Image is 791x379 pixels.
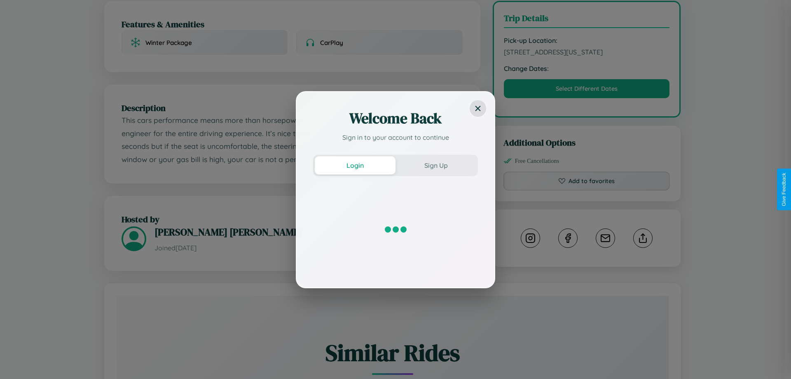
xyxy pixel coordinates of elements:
button: Login [315,156,395,174]
h2: Welcome Back [313,108,478,128]
iframe: Intercom live chat [8,351,28,371]
div: Give Feedback [781,173,787,206]
p: Sign in to your account to continue [313,132,478,142]
button: Sign Up [395,156,476,174]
